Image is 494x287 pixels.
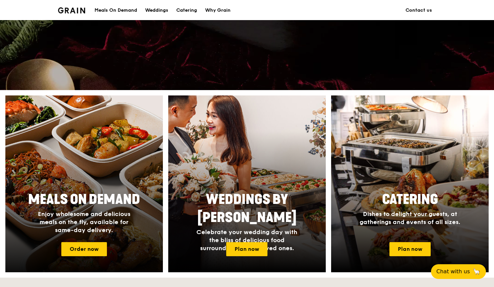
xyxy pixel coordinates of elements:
[360,210,460,226] span: Dishes to delight your guests, at gatherings and events of all sizes.
[168,95,326,272] a: Weddings by [PERSON_NAME]Celebrate your wedding day with the bliss of delicious food surrounded b...
[58,7,85,13] img: Grain
[141,0,172,20] a: Weddings
[196,228,297,252] span: Celebrate your wedding day with the bliss of delicious food surrounded by your loved ones.
[168,95,326,272] img: weddings-card.4f3003b8.jpg
[5,95,163,272] a: Meals On DemandEnjoy wholesome and delicious meals on the fly, available for same-day delivery.Or...
[402,0,436,20] a: Contact us
[61,242,107,256] a: Order now
[431,264,486,279] button: Chat with us🦙
[145,0,168,20] div: Weddings
[331,95,489,272] a: CateringDishes to delight your guests, at gatherings and events of all sizes.Plan now
[473,268,481,276] span: 🦙
[436,268,470,276] span: Chat with us
[205,0,231,20] div: Why Grain
[201,0,235,20] a: Why Grain
[382,192,438,208] span: Catering
[95,0,137,20] div: Meals On Demand
[38,210,130,234] span: Enjoy wholesome and delicious meals on the fly, available for same-day delivery.
[172,0,201,20] a: Catering
[197,192,297,226] span: Weddings by [PERSON_NAME]
[389,242,431,256] a: Plan now
[226,242,267,256] a: Plan now
[176,0,197,20] div: Catering
[331,95,489,272] img: catering-card.e1cfaf3e.jpg
[28,192,140,208] span: Meals On Demand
